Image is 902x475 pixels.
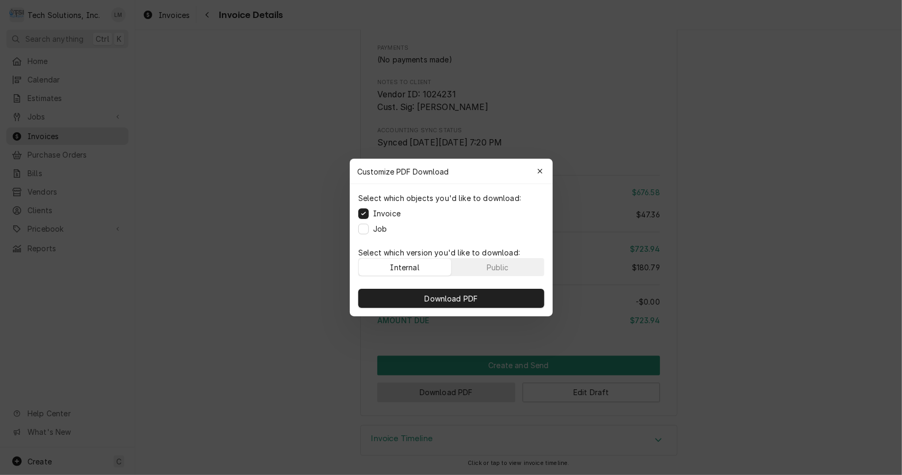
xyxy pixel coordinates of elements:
label: Job [373,223,387,234]
button: Download PDF [358,289,544,308]
p: Select which version you'd like to download: [358,247,544,258]
label: Invoice [373,208,401,219]
div: Customize PDF Download [350,159,553,184]
div: Public [486,262,508,273]
p: Select which objects you'd like to download: [358,193,521,204]
div: Internal [390,262,419,273]
span: Download PDF [422,293,480,304]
